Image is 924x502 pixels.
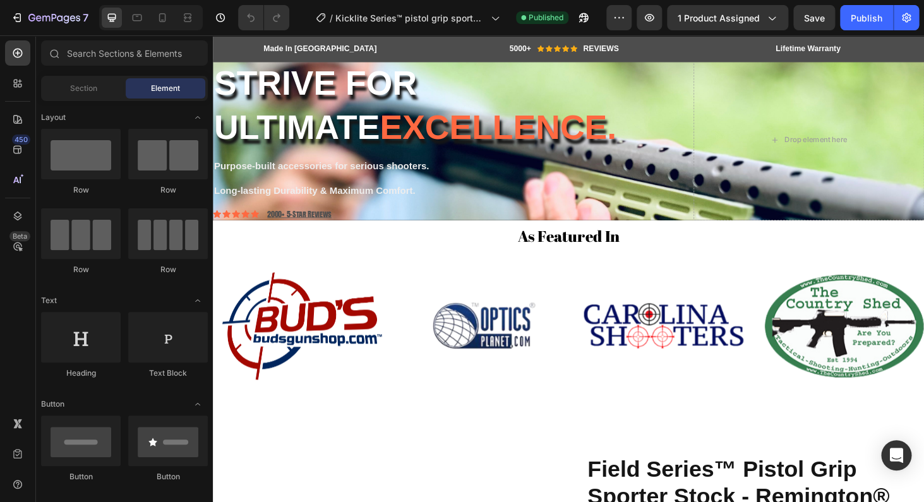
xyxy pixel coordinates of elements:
[41,112,66,123] span: Layout
[881,440,911,470] div: Open Intercom Messenger
[188,290,208,311] span: Toggle open
[188,107,208,128] span: Toggle open
[151,83,180,94] span: Element
[609,106,676,116] div: Drop element here
[41,471,121,482] div: Button
[9,231,30,241] div: Beta
[203,246,373,373] img: gempages_573546625297810322-3079cb1b-2147-4322-bc65-9e6b7fc0fe9a.png
[41,295,57,306] span: Text
[529,12,563,23] span: Published
[83,10,88,25] p: 7
[41,40,208,66] input: Search Sections & Elements
[188,394,208,414] span: Toggle open
[41,368,121,379] div: Heading
[395,246,565,373] img: gempages_573546625297810322-f403464d-013e-4136-ad21-e0c93175ac99.png
[128,264,208,275] div: Row
[10,246,180,373] img: gempages_573546625297810322-8a9c965a-4024-4344-91df-07b32876e224.png
[238,5,289,30] div: Undo/Redo
[793,5,835,30] button: Save
[330,11,333,25] span: /
[335,11,486,25] span: Kicklite Series™ pistol grip sporter stock - Remington® 800 Platform
[851,11,882,25] div: Publish
[5,5,94,30] button: 7
[12,134,30,145] div: 450
[41,184,121,196] div: Row
[840,5,893,30] button: Publish
[588,246,758,373] img: gempages_573546625297810322-6a7957ba-727f-4820-a37a-1d6c67bb4165.png
[70,83,97,94] span: Section
[667,5,788,30] button: 1 product assigned
[41,398,64,410] span: Button
[41,264,121,275] div: Row
[9,202,748,226] h2: As Featured In
[213,35,924,502] iframe: Design area
[804,13,825,23] span: Save
[128,368,208,379] div: Text Block
[128,471,208,482] div: Button
[128,184,208,196] div: Row
[678,11,760,25] span: 1 product assigned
